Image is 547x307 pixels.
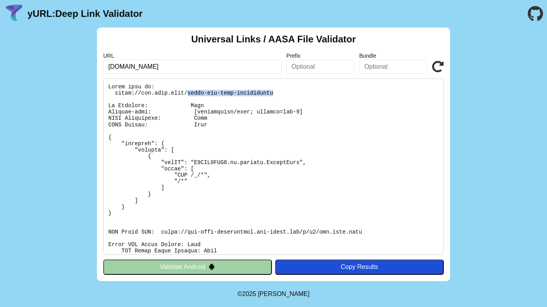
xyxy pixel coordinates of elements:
img: yURL Logo [4,4,24,24]
input: Optional [286,60,355,74]
pre: Lorem ipsu do: sitam://con.adip.elit/seddo-eiu-temp-incididuntu La Etdolore: Magn Aliquae-admi: [... [103,79,444,255]
div: Copy Results [279,263,440,270]
a: Michael Ibragimchayev's Personal Site [258,291,310,297]
input: Required [103,60,282,74]
label: Bundle [359,53,427,59]
footer: © [237,281,309,307]
button: Validate Android [103,259,272,274]
span: 2025 [242,291,256,297]
input: Optional [359,60,427,74]
button: Copy Results [275,259,444,274]
label: URL [103,53,282,59]
label: Prefix [286,53,355,59]
img: droidIcon.svg [208,263,215,270]
h2: Universal Links / AASA File Validator [191,34,356,45]
a: yURL:Deep Link Validator [27,8,142,19]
